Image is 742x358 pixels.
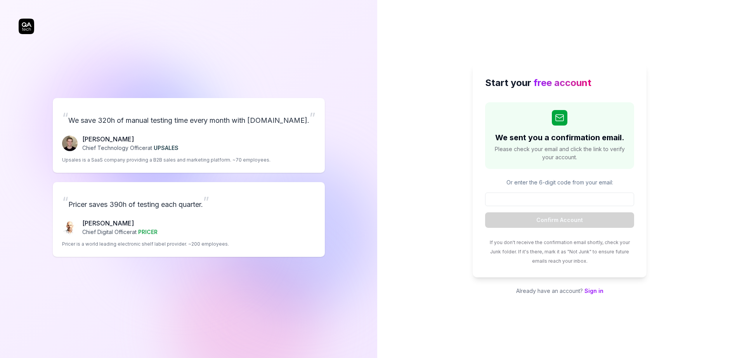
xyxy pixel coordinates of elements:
[493,145,626,161] span: Please check your email and click the link to verify your account.
[82,228,158,236] p: Chief Digital Officer at
[495,132,624,143] h2: We sent you a confirmation email.
[62,109,68,126] span: “
[82,144,179,152] p: Chief Technology Officer at
[62,193,68,210] span: “
[62,136,78,151] img: Fredrik Seidl
[485,212,634,228] button: Confirm Account
[82,134,179,144] p: [PERSON_NAME]
[490,239,630,264] span: If you don't receive the confirmation email shortly, check your Junk folder. If it's there, mark ...
[203,193,209,210] span: ”
[473,287,647,295] p: Already have an account?
[154,145,179,151] span: UPSALES
[62,220,78,235] img: Chris Chalkitis
[62,107,316,128] p: We save 320h of manual testing time every month with [DOMAIN_NAME].
[534,77,591,88] span: free account
[62,191,316,212] p: Pricer saves 390h of testing each quarter.
[485,178,634,186] p: Or enter the 6-digit code from your email:
[309,109,316,126] span: ”
[53,98,325,173] a: “We save 320h of manual testing time every month with [DOMAIN_NAME].”Fredrik Seidl[PERSON_NAME]Ch...
[485,76,634,90] h2: Start your
[62,241,229,248] p: Pricer is a world leading electronic shelf label provider. ~200 employees.
[62,157,270,164] p: Upsales is a SaaS company providing a B2B sales and marketing platform. ~70 employees.
[138,229,158,235] span: PRICER
[53,182,325,257] a: “Pricer saves 390h of testing each quarter.”Chris Chalkitis[PERSON_NAME]Chief Digital Officerat P...
[584,287,603,294] a: Sign in
[82,219,158,228] p: [PERSON_NAME]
